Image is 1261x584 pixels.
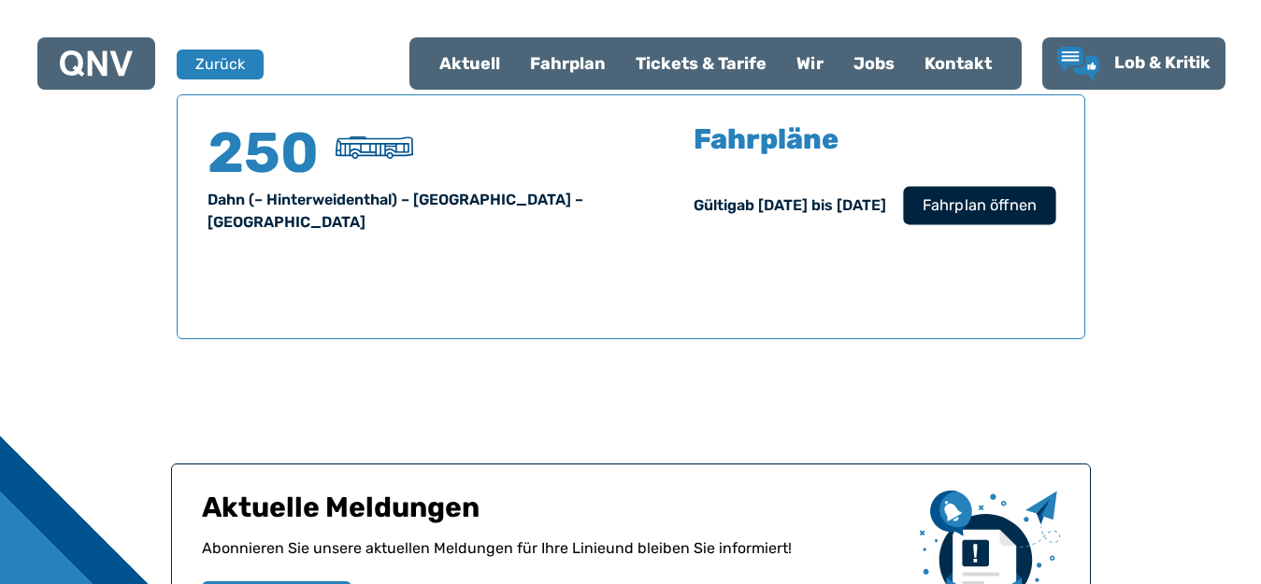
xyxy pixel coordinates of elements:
div: Gültig ab [DATE] bis [DATE] [694,194,886,217]
a: Kontakt [910,39,1007,88]
a: Zurück [177,50,251,79]
a: Lob & Kritik [1057,47,1211,80]
div: Dahn (– Hinterweidenthal) – [GEOGRAPHIC_DATA] – [GEOGRAPHIC_DATA] [208,189,609,234]
p: Abonnieren Sie unsere aktuellen Meldungen für Ihre Linie und bleiben Sie informiert! [202,537,905,581]
button: Fahrplan öffnen [903,186,1055,224]
a: Tickets & Tarife [621,39,781,88]
span: Lob & Kritik [1114,52,1211,73]
a: Wir [781,39,838,88]
img: QNV Logo [60,50,133,77]
h1: Aktuelle Meldungen [202,491,905,537]
img: Überlandbus [336,136,413,159]
button: Zurück [177,50,264,79]
a: QNV Logo [60,45,133,82]
h5: Fahrpläne [694,125,838,153]
h4: 250 [208,125,320,181]
a: Fahrplan [515,39,621,88]
span: Fahrplan öffnen [922,194,1036,217]
a: Jobs [838,39,910,88]
a: Aktuell [424,39,515,88]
